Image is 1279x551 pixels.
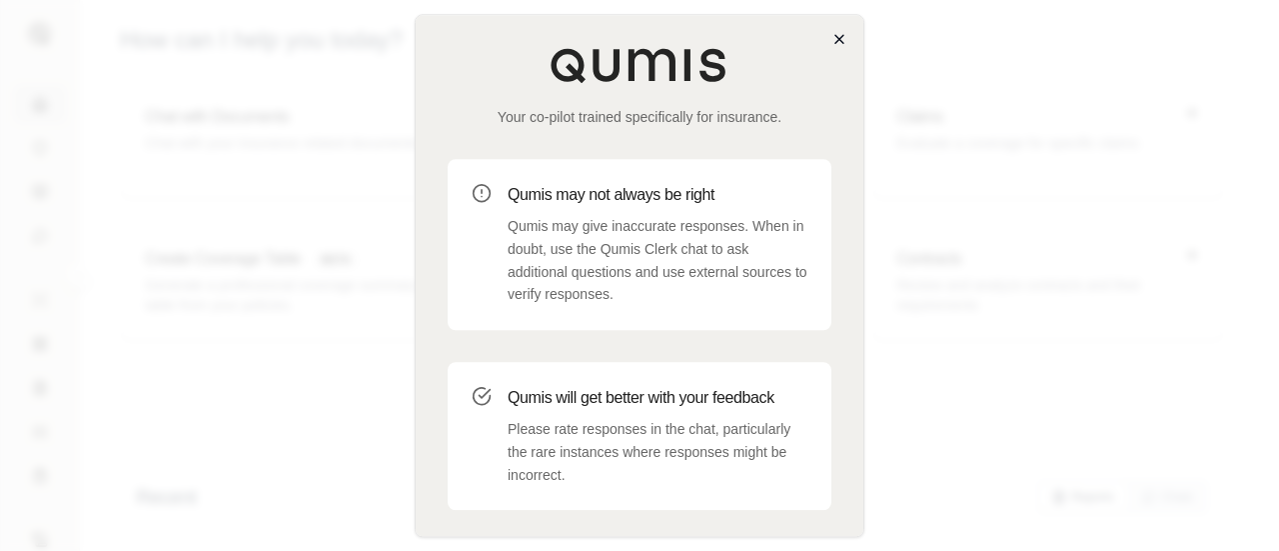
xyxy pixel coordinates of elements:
h3: Qumis will get better with your feedback [508,386,807,410]
img: Qumis Logo [550,47,729,83]
p: Your co-pilot trained specifically for insurance. [448,107,831,127]
p: Qumis may give inaccurate responses. When in doubt, use the Qumis Clerk chat to ask additional qu... [508,215,807,306]
p: Please rate responses in the chat, particularly the rare instances where responses might be incor... [508,418,807,486]
h3: Qumis may not always be right [508,183,807,207]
